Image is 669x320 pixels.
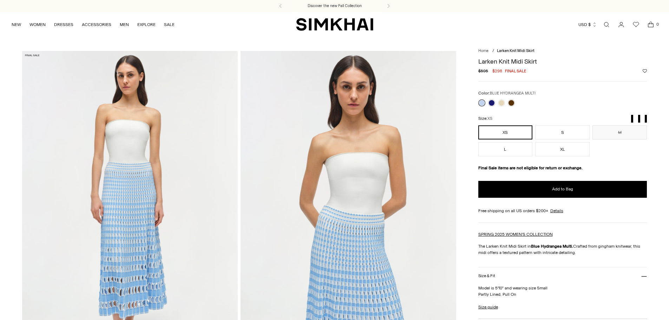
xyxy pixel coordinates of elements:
[29,17,46,32] a: WOMEN
[137,17,156,32] a: EXPLORE
[478,142,533,156] button: L
[478,274,495,278] h3: Size & Fit
[478,125,533,139] button: XS
[490,91,536,96] span: BLUE HYDRANGEA MULTI
[478,165,583,170] strong: Final Sale items are not eligible for return or exchange.
[308,3,362,9] a: Discover the new Fall Collection
[478,181,647,198] button: Add to Bag
[54,17,73,32] a: DRESSES
[478,304,498,310] a: Size guide
[478,90,536,97] label: Color:
[478,243,647,256] p: The Larken Knit Midi Skirt in Crafted from gingham knitwear, this midi offers a textured pattern ...
[478,232,553,237] a: SPRING 2025 WOMEN'S COLLECTION
[599,18,614,32] a: Open search modal
[578,17,597,32] button: USD $
[12,17,21,32] a: NEW
[550,208,563,214] a: Details
[535,142,590,156] button: XL
[120,17,129,32] a: MEN
[654,21,661,27] span: 0
[643,69,647,73] button: Add to Wishlist
[478,68,488,74] s: $595
[644,18,658,32] a: Open cart modal
[478,58,647,65] h1: Larken Knit Midi Skirt
[629,18,643,32] a: Wishlist
[82,17,111,32] a: ACCESSORIES
[478,285,647,298] p: Model is 5'10" and wearing size Small Partly Lined, Pull On
[492,68,502,74] span: $298
[296,18,373,31] a: SIMKHAI
[164,17,175,32] a: SALE
[552,186,573,192] span: Add to Bag
[497,48,534,53] span: Larken Knit Midi Skirt
[487,116,492,121] span: XS
[478,115,492,122] label: Size:
[478,48,488,53] a: Home
[478,208,647,214] div: Free shipping on all US orders $200+
[592,125,647,139] button: M
[535,125,590,139] button: S
[478,48,647,54] nav: breadcrumbs
[478,267,647,285] button: Size & Fit
[492,48,494,54] div: /
[531,244,573,249] strong: Blue Hydrangea Multi.
[614,18,628,32] a: Go to the account page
